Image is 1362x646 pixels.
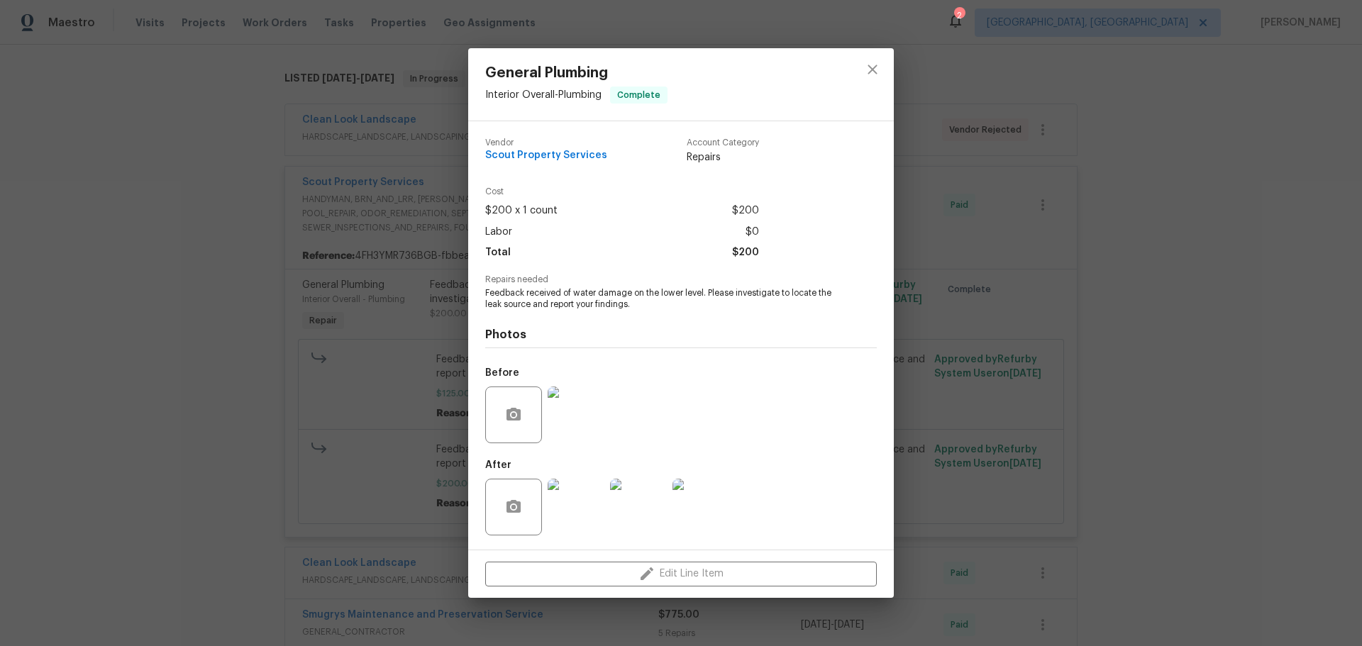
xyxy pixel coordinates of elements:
h5: After [485,460,511,470]
button: close [856,52,890,87]
span: $0 [746,222,759,243]
span: Feedback received of water damage on the lower level. Please investigate to locate the leak sourc... [485,287,838,311]
div: 2 [954,9,964,23]
span: General Plumbing [485,65,668,81]
span: Scout Property Services [485,150,607,161]
span: Vendor [485,138,607,147]
span: Account Category [687,138,759,147]
span: Repairs needed [485,275,877,284]
span: Labor [485,222,512,243]
span: Cost [485,187,759,196]
span: Interior Overall - Plumbing [485,90,602,100]
h5: Before [485,368,519,378]
span: $200 [732,243,759,263]
span: Complete [611,88,666,102]
span: Repairs [687,150,759,165]
h4: Photos [485,328,877,342]
span: $200 [732,201,759,221]
span: $200 x 1 count [485,201,558,221]
span: Total [485,243,511,263]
